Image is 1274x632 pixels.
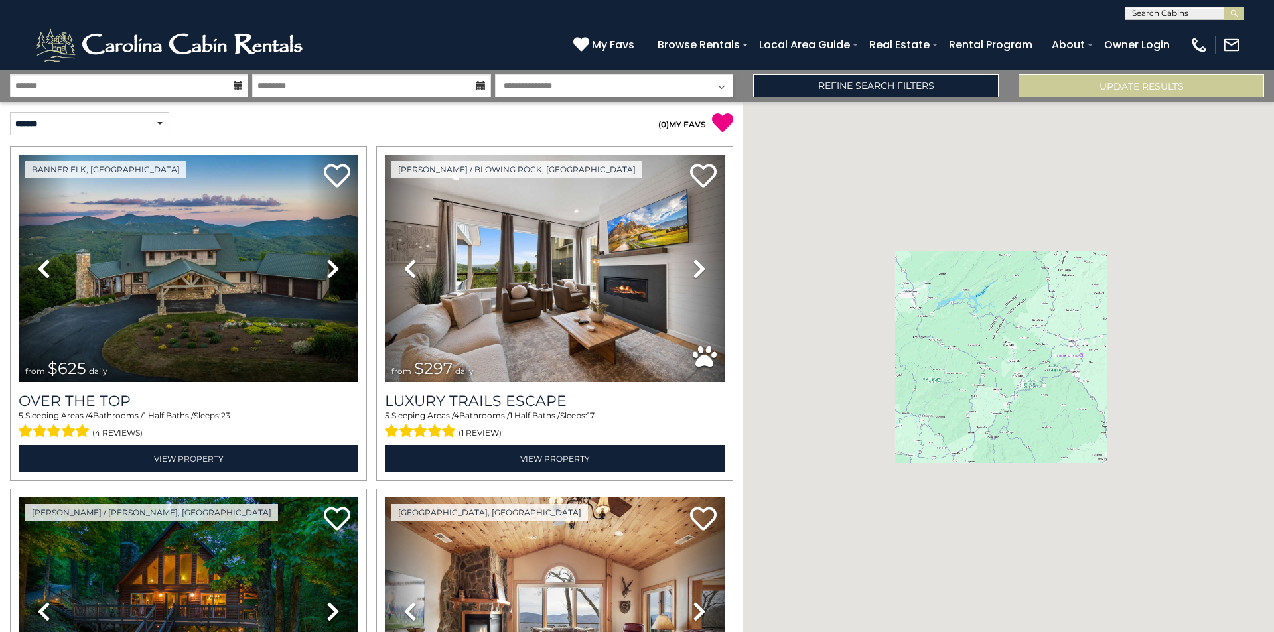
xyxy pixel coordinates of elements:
[573,36,638,54] a: My Favs
[942,33,1039,56] a: Rental Program
[25,504,278,521] a: [PERSON_NAME] / [PERSON_NAME], [GEOGRAPHIC_DATA]
[391,504,588,521] a: [GEOGRAPHIC_DATA], [GEOGRAPHIC_DATA]
[455,366,474,376] span: daily
[385,410,725,442] div: Sleeping Areas / Bathrooms / Sleeps:
[658,119,706,129] a: (0)MY FAVS
[1045,33,1092,56] a: About
[19,392,358,410] a: Over The Top
[25,366,45,376] span: from
[753,74,999,97] a: Refine Search Filters
[414,359,453,378] span: $297
[391,161,642,178] a: [PERSON_NAME] / Blowing Rock, [GEOGRAPHIC_DATA]
[385,392,725,410] a: Luxury Trails Escape
[690,162,717,191] a: Add to favorites
[143,411,194,420] span: 1 Half Baths /
[385,155,725,382] img: thumbnail_168695581.jpeg
[752,33,857,56] a: Local Area Guide
[651,33,746,56] a: Browse Rentals
[1019,74,1264,97] button: Update Results
[1097,33,1176,56] a: Owner Login
[324,162,350,191] a: Add to favorites
[385,445,725,472] a: View Property
[391,366,411,376] span: from
[863,33,936,56] a: Real Estate
[33,25,309,65] img: White-1-2.png
[88,411,93,420] span: 4
[89,366,107,376] span: daily
[385,411,389,420] span: 5
[510,411,560,420] span: 1 Half Baths /
[25,161,186,178] a: Banner Elk, [GEOGRAPHIC_DATA]
[48,359,86,378] span: $625
[19,410,358,442] div: Sleeping Areas / Bathrooms / Sleeps:
[658,119,669,129] span: ( )
[459,424,502,442] span: (1 review)
[19,445,358,472] a: View Property
[92,424,143,442] span: (4 reviews)
[324,505,350,534] a: Add to favorites
[587,411,595,420] span: 17
[19,411,23,420] span: 5
[690,505,717,534] a: Add to favorites
[19,155,358,382] img: thumbnail_167153549.jpeg
[592,36,634,53] span: My Favs
[1190,36,1208,54] img: phone-regular-white.png
[454,411,459,420] span: 4
[661,119,666,129] span: 0
[1222,36,1241,54] img: mail-regular-white.png
[221,411,230,420] span: 23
